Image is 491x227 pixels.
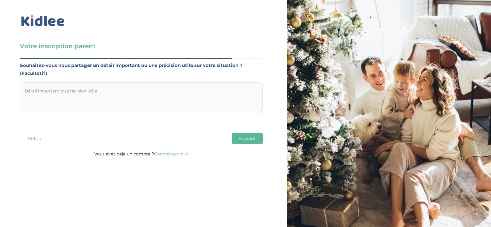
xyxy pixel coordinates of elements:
label: Souhaitez-vous nous partager un détail important ou une précision utile sur votre situation ? (Fa... [20,61,263,77]
a: Connectez-vous [154,151,188,157]
span: Suivant [239,135,256,141]
h3: Votre inscription parent [20,42,263,50]
button: Retour [20,133,51,144]
img: logo_kidlee_bleu [20,14,66,28]
p: Vous avez déjà un compte ? [20,150,263,158]
button: Suivant [232,133,263,144]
